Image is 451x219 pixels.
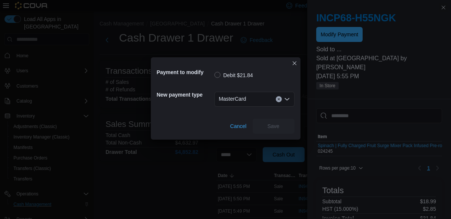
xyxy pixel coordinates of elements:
input: Accessible screen reader label [249,95,250,104]
button: Open list of options [284,96,290,102]
span: MasterCard [219,94,246,103]
button: Cancel [227,119,250,134]
span: Save [268,122,280,130]
span: Cancel [230,122,247,130]
button: Clear input [276,96,282,102]
button: Closes this modal window [290,59,299,68]
h5: New payment type [157,87,213,102]
h5: Payment to modify [157,65,213,80]
button: Save [253,119,295,134]
label: Debit $21.84 [214,71,253,80]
